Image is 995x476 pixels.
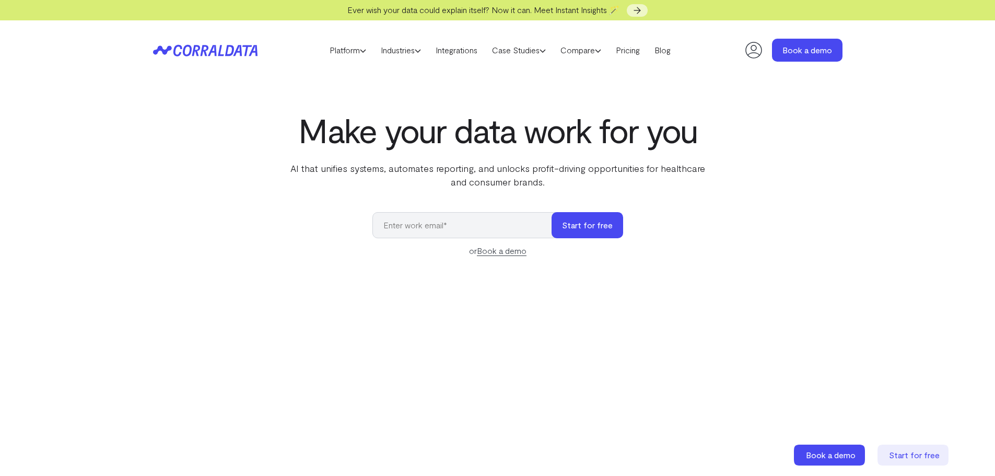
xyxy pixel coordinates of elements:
[889,450,940,460] span: Start for free
[806,450,856,460] span: Book a demo
[373,42,428,58] a: Industries
[877,445,951,466] a: Start for free
[647,42,678,58] a: Blog
[372,212,562,238] input: Enter work email*
[794,445,867,466] a: Book a demo
[347,5,619,15] span: Ever wish your data could explain itself? Now it can. Meet Instant Insights 🪄
[485,42,553,58] a: Case Studies
[285,161,711,189] p: AI that unifies systems, automates reporting, and unlocks profit-driving opportunities for health...
[428,42,485,58] a: Integrations
[285,111,711,149] h1: Make your data work for you
[608,42,647,58] a: Pricing
[772,39,842,62] a: Book a demo
[552,212,623,238] button: Start for free
[322,42,373,58] a: Platform
[372,245,623,257] div: or
[553,42,608,58] a: Compare
[477,246,526,256] a: Book a demo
